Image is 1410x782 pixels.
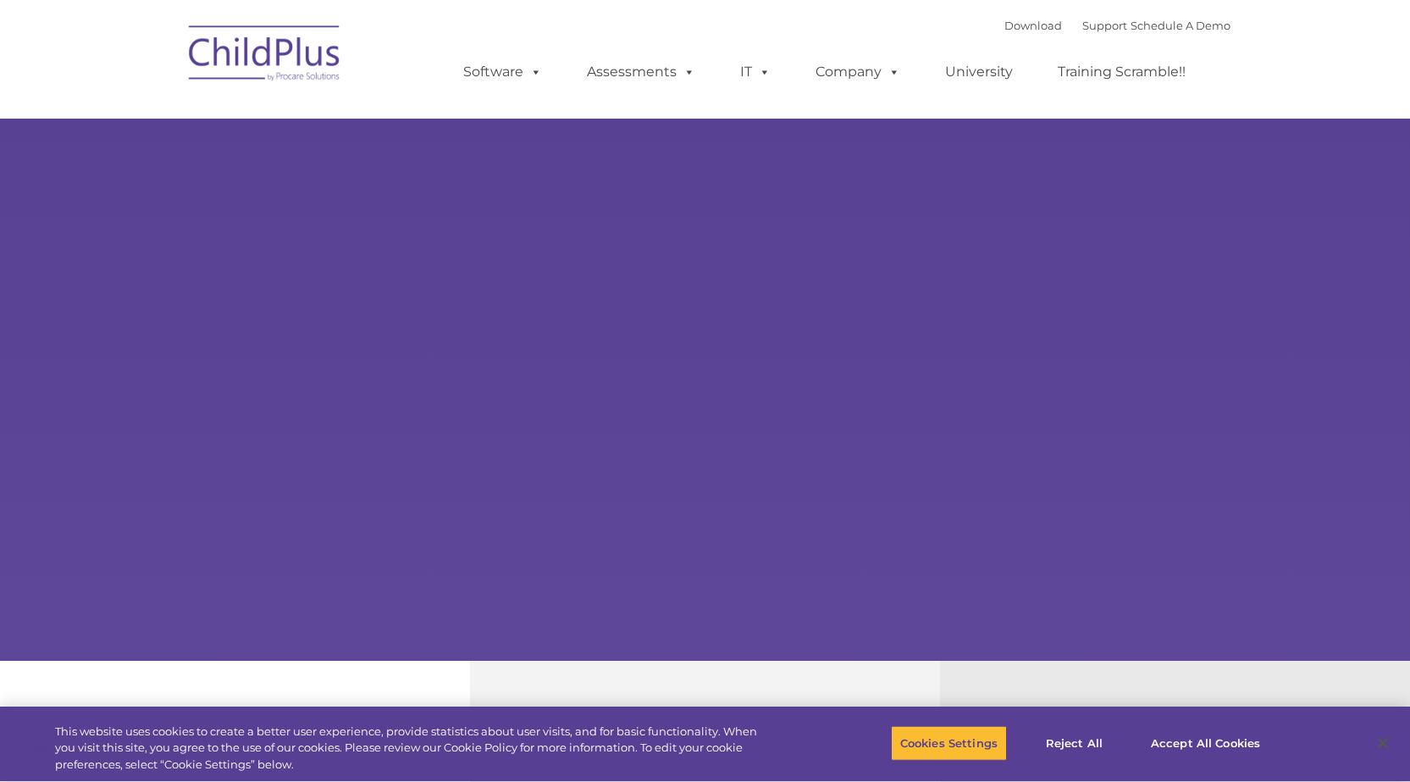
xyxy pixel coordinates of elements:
[1364,724,1402,762] button: Close
[723,55,788,89] a: IT
[1131,19,1230,32] a: Schedule A Demo
[180,14,350,98] img: ChildPlus by Procare Solutions
[891,725,1007,761] button: Cookies Settings
[928,55,1030,89] a: University
[570,55,712,89] a: Assessments
[1021,725,1127,761] button: Reject All
[1004,19,1230,32] font: |
[1142,725,1269,761] button: Accept All Cookies
[1004,19,1062,32] a: Download
[1041,55,1203,89] a: Training Scramble!!
[446,55,559,89] a: Software
[55,724,776,774] div: This website uses cookies to create a better user experience, provide statistics about user visit...
[1082,19,1127,32] a: Support
[799,55,917,89] a: Company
